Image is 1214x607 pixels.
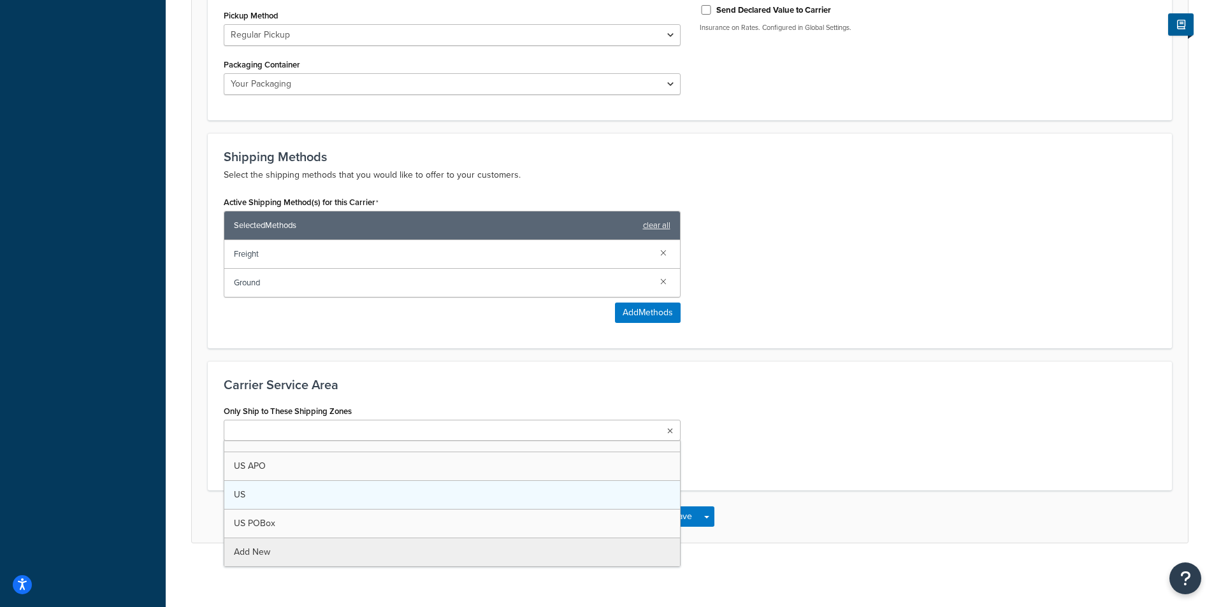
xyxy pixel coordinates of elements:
label: Active Shipping Method(s) for this Carrier [224,197,379,208]
label: Send Declared Value to Carrier [716,4,831,16]
span: Freight [234,245,650,263]
label: Only Ship to These Shipping Zones [224,406,352,416]
span: US POBox [234,517,275,530]
button: Save [665,506,700,527]
span: Selected Methods [234,217,637,234]
button: AddMethods [615,303,681,323]
button: Open Resource Center [1169,562,1201,594]
a: US POBox [224,510,680,538]
p: Insurance on Rates. Configured in Global Settings. [700,23,1157,32]
a: clear all [643,217,670,234]
button: Show Help Docs [1168,13,1194,36]
span: US [234,488,245,501]
a: US [224,481,680,509]
span: Ground [234,274,650,292]
label: Packaging Container [224,60,300,69]
a: Add New [224,538,680,566]
p: Select the shipping methods that you would like to offer to your customers. [224,168,1156,183]
label: Pickup Method [224,11,278,20]
h3: Carrier Service Area [224,378,1156,392]
span: Add New [234,545,270,559]
span: US APO [234,459,266,473]
h3: Shipping Methods [224,150,1156,164]
a: US APO [224,452,680,480]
